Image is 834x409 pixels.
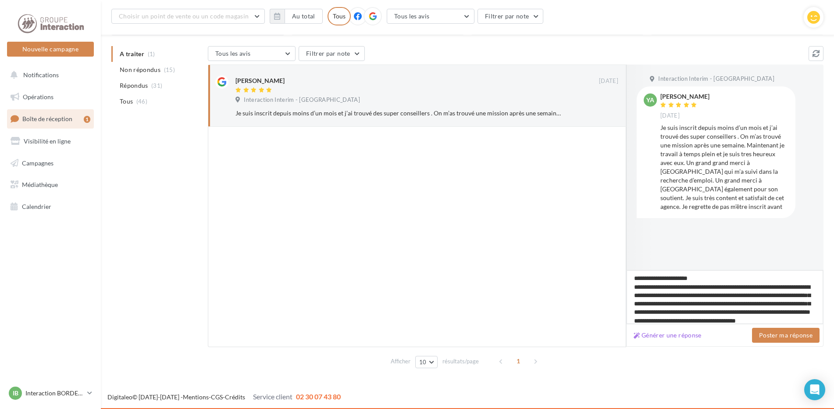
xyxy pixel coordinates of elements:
span: [DATE] [599,77,618,85]
span: 10 [419,359,427,366]
button: Filtrer par note [299,46,365,61]
p: Interaction BORDEAUX [25,389,84,398]
span: Choisir un point de vente ou un code magasin [119,12,249,20]
a: Calendrier [5,197,96,216]
button: Poster ma réponse [752,328,820,343]
a: Visibilité en ligne [5,132,96,151]
span: Visibilité en ligne [24,137,71,145]
span: Non répondus [120,65,160,74]
span: Médiathèque [22,181,58,188]
span: © [DATE]-[DATE] - - - [107,393,341,401]
span: Notifications [23,71,59,79]
button: Au total [285,9,323,24]
div: [PERSON_NAME] [235,76,285,85]
div: Je suis inscrit depuis moins d’un mois et j’ai trouvé des super conseillers . On m’as trouvé une ... [235,109,561,118]
span: Interaction Interim - [GEOGRAPHIC_DATA] [244,96,360,104]
a: Médiathèque [5,176,96,194]
span: Service client [253,392,292,401]
span: résultats/page [442,357,479,366]
span: (46) [136,98,147,105]
button: Nouvelle campagne [7,42,94,57]
span: Opérations [23,93,53,100]
span: Tous [120,97,133,106]
span: 1 [511,354,525,368]
button: 10 [415,356,438,368]
span: IB [13,389,18,398]
a: Campagnes [5,154,96,172]
a: Digitaleo [107,393,132,401]
a: Crédits [225,393,245,401]
span: (31) [151,82,162,89]
span: Calendrier [22,203,51,210]
a: Mentions [183,393,209,401]
span: Boîte de réception [22,115,72,122]
span: 02 30 07 43 80 [296,392,341,401]
div: Tous [328,7,351,25]
div: 1 [84,116,90,123]
span: Campagnes [22,159,53,166]
div: Open Intercom Messenger [804,379,825,400]
button: Filtrer par note [478,9,544,24]
a: Opérations [5,88,96,106]
span: Afficher [391,357,410,366]
button: Notifications [5,66,92,84]
button: Générer une réponse [630,330,705,341]
span: Interaction Interim - [GEOGRAPHIC_DATA] [658,75,774,83]
button: Tous les avis [387,9,474,24]
a: CGS [211,393,223,401]
a: Boîte de réception1 [5,109,96,128]
div: [PERSON_NAME] [660,93,709,100]
span: Tous les avis [394,12,430,20]
span: [DATE] [660,112,680,120]
span: Tous les avis [215,50,251,57]
button: Choisir un point de vente ou un code magasin [111,9,265,24]
span: Répondus [120,81,148,90]
div: Je suis inscrit depuis moins d’un mois et j’ai trouvé des super conseillers . On m’as trouvé une ... [660,123,788,211]
span: (15) [164,66,175,73]
button: Au total [270,9,323,24]
button: Tous les avis [208,46,296,61]
span: YA [646,96,654,104]
a: IB Interaction BORDEAUX [7,385,94,402]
